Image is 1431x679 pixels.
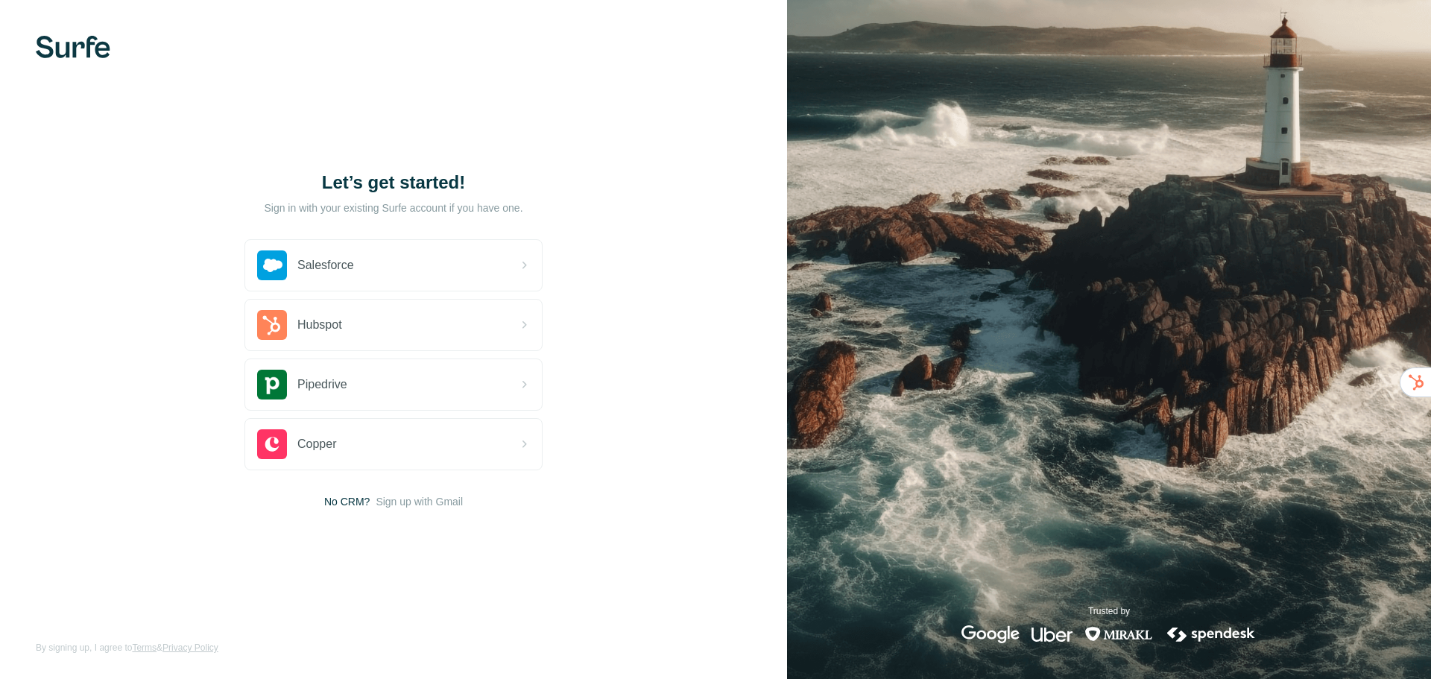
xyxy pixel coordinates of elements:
button: Sign up with Gmail [376,494,463,509]
img: salesforce's logo [257,250,287,280]
span: No CRM? [324,494,370,509]
span: Copper [297,435,336,453]
span: By signing up, I agree to & [36,641,218,654]
a: Terms [132,642,157,653]
p: Sign in with your existing Surfe account if you have one. [264,200,522,215]
img: spendesk's logo [1165,625,1257,643]
span: Salesforce [297,256,354,274]
a: Privacy Policy [162,642,218,653]
img: pipedrive's logo [257,370,287,399]
img: uber's logo [1032,625,1073,643]
h1: Let’s get started! [244,171,543,195]
span: Hubspot [297,316,342,334]
p: Trusted by [1088,604,1130,618]
img: mirakl's logo [1084,625,1153,643]
img: google's logo [961,625,1020,643]
img: Surfe's logo [36,36,110,58]
img: copper's logo [257,429,287,459]
img: hubspot's logo [257,310,287,340]
span: Pipedrive [297,376,347,394]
